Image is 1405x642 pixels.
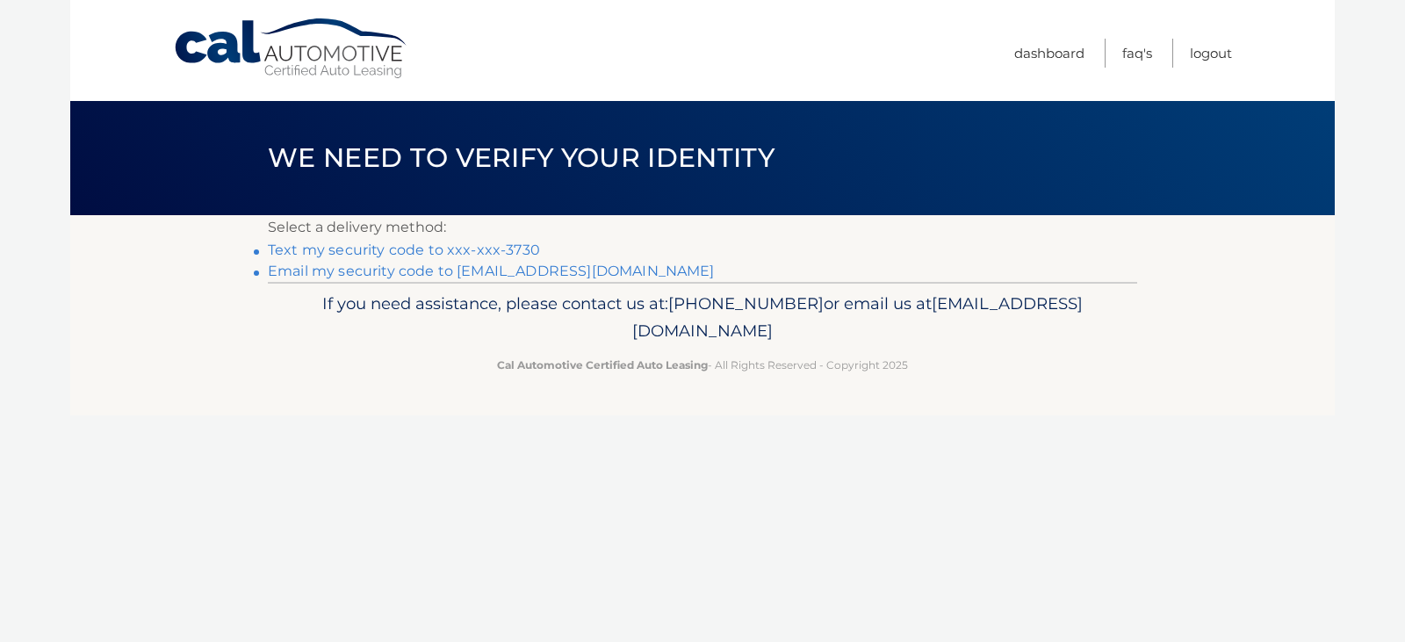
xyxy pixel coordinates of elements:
span: We need to verify your identity [268,141,775,174]
strong: Cal Automotive Certified Auto Leasing [497,358,708,371]
a: Cal Automotive [173,18,410,80]
a: Logout [1190,39,1232,68]
a: FAQ's [1122,39,1152,68]
p: - All Rights Reserved - Copyright 2025 [279,356,1126,374]
p: Select a delivery method: [268,215,1137,240]
a: Text my security code to xxx-xxx-3730 [268,242,540,258]
a: Dashboard [1014,39,1084,68]
span: [PHONE_NUMBER] [668,293,824,314]
a: Email my security code to [EMAIL_ADDRESS][DOMAIN_NAME] [268,263,715,279]
p: If you need assistance, please contact us at: or email us at [279,290,1126,346]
